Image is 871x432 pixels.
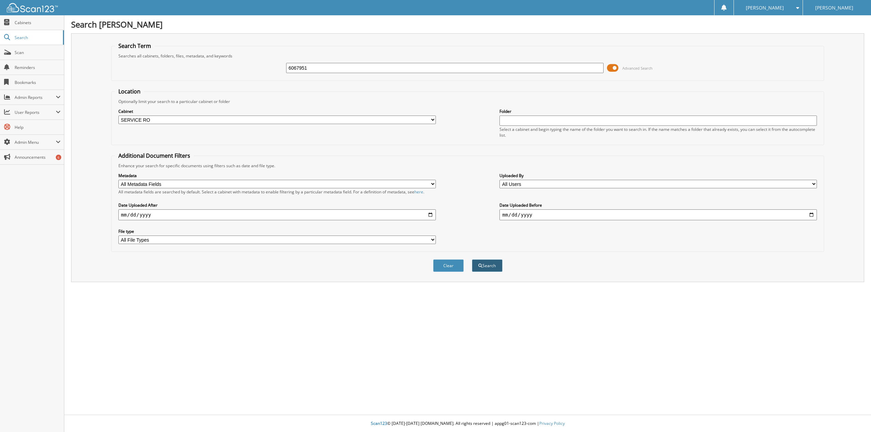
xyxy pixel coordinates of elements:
[64,415,871,432] div: © [DATE]-[DATE] [DOMAIN_NAME]. All rights reserved | appg01-scan123-com |
[115,163,821,169] div: Enhance your search for specific documents using filters such as date and file type.
[115,42,154,50] legend: Search Term
[15,94,56,100] span: Admin Reports
[15,124,61,130] span: Help
[15,65,61,70] span: Reminders
[15,35,60,40] span: Search
[815,6,853,10] span: [PERSON_NAME]
[499,173,817,178] label: Uploaded By
[622,66,653,71] span: Advanced Search
[118,173,436,178] label: Metadata
[15,20,61,25] span: Cabinets
[118,202,436,208] label: Date Uploaded After
[15,109,56,115] span: User Reports
[15,80,61,85] span: Bookmarks
[118,228,436,234] label: File type
[499,209,817,220] input: end
[115,88,144,95] legend: Location
[7,3,58,12] img: scan123-logo-white.svg
[539,420,565,426] a: Privacy Policy
[15,50,61,55] span: Scan
[15,139,56,145] span: Admin Menu
[472,259,503,272] button: Search
[118,209,436,220] input: start
[414,189,423,195] a: here
[433,259,464,272] button: Clear
[118,108,436,114] label: Cabinet
[746,6,784,10] span: [PERSON_NAME]
[837,399,871,432] iframe: Chat Widget
[15,154,61,160] span: Announcements
[118,189,436,195] div: All metadata fields are searched by default. Select a cabinet with metadata to enable filtering b...
[499,202,817,208] label: Date Uploaded Before
[499,108,817,114] label: Folder
[56,155,61,160] div: 6
[115,152,194,159] legend: Additional Document Filters
[115,99,821,104] div: Optionally limit your search to a particular cabinet or folder
[371,420,387,426] span: Scan123
[71,19,864,30] h1: Search [PERSON_NAME]
[499,126,817,138] div: Select a cabinet and begin typing the name of the folder you want to search in. If the name match...
[115,53,821,59] div: Searches all cabinets, folders, files, metadata, and keywords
